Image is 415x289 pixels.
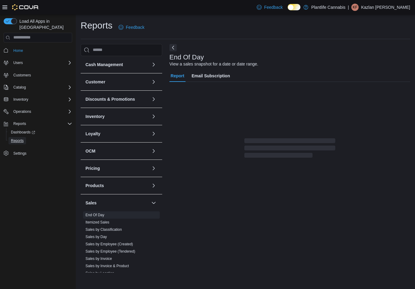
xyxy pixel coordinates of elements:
span: Reports [8,137,72,144]
span: Customers [13,73,31,78]
span: Feedback [264,4,283,10]
button: Catalog [1,83,75,92]
span: Home [11,47,72,54]
span: Feedback [126,24,144,30]
a: Reports [8,137,26,144]
h3: Inventory [85,113,105,119]
a: Settings [11,150,29,157]
button: Loyalty [85,131,149,137]
p: Plantlife Cannabis [311,4,346,11]
button: Products [85,183,149,189]
button: Loyalty [150,130,157,137]
span: Operations [11,108,72,115]
h3: Sales [85,200,97,206]
a: Dashboards [8,129,38,136]
button: Settings [1,149,75,157]
button: Next [169,44,177,51]
button: OCM [85,148,149,154]
button: Reports [11,120,28,127]
h3: Discounts & Promotions [85,96,135,102]
button: Users [11,59,25,66]
a: Sales by Day [85,235,107,239]
a: Customers [11,72,33,79]
a: Sales by Invoice [85,257,112,261]
button: Sales [150,199,157,207]
button: Inventory [1,95,75,104]
div: Kazlan Foisy-Lentz [351,4,359,11]
button: Home [1,46,75,55]
h3: Customer [85,79,105,85]
button: Reports [6,136,75,145]
h3: Cash Management [85,62,123,68]
span: End Of Day [85,213,104,217]
a: Home [11,47,25,54]
span: Catalog [13,85,26,90]
button: Pricing [85,165,149,171]
span: Reports [11,138,24,143]
button: Operations [1,107,75,116]
a: Sales by Employee (Created) [85,242,133,246]
span: Operations [13,109,31,114]
button: Products [150,182,157,189]
h3: Pricing [85,165,100,171]
span: Inventory [13,97,28,102]
a: Sales by Location [85,271,114,275]
h3: Loyalty [85,131,100,137]
h3: OCM [85,148,95,154]
span: Sales by Day [85,234,107,239]
span: Customers [11,71,72,79]
span: Dashboards [11,130,35,135]
h3: End Of Day [169,54,204,61]
button: Discounts & Promotions [150,96,157,103]
img: Cova [12,4,39,10]
span: Email Subscription [192,70,230,82]
a: Feedback [116,21,147,33]
p: | [348,4,349,11]
a: Sales by Employee (Tendered) [85,249,135,254]
span: Home [13,48,23,53]
span: Reports [13,121,26,126]
span: Dashboards [8,129,72,136]
button: Reports [1,119,75,128]
button: Pricing [150,165,157,172]
span: Load All Apps in [GEOGRAPHIC_DATA] [17,18,72,30]
button: Cash Management [85,62,149,68]
span: Sales by Classification [85,227,122,232]
span: Report [171,70,184,82]
button: Discounts & Promotions [85,96,149,102]
button: Customer [85,79,149,85]
button: Operations [11,108,34,115]
span: Inventory [11,96,72,103]
h1: Reports [81,19,112,32]
span: Users [11,59,72,66]
span: Sales by Employee (Created) [85,242,133,247]
button: Inventory [11,96,31,103]
button: Sales [85,200,149,206]
span: Catalog [11,84,72,91]
button: Customer [150,78,157,86]
span: Itemized Sales [85,220,109,225]
a: Sales by Invoice & Product [85,264,129,268]
button: Inventory [85,113,149,119]
span: Sales by Location [85,271,114,276]
nav: Complex example [4,44,72,173]
a: End Of Day [85,213,104,217]
a: Feedback [254,1,285,13]
button: Catalog [11,84,28,91]
button: Users [1,59,75,67]
span: Settings [11,149,72,157]
button: OCM [150,147,157,155]
button: Cash Management [150,61,157,68]
span: Sales by Invoice [85,256,112,261]
a: Itemized Sales [85,220,109,224]
span: Loading [244,139,335,159]
a: Dashboards [6,128,75,136]
p: Kazlan [PERSON_NAME] [361,4,410,11]
span: Settings [13,151,26,156]
span: Users [13,60,23,65]
span: Reports [11,120,72,127]
a: Sales by Classification [85,227,122,232]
